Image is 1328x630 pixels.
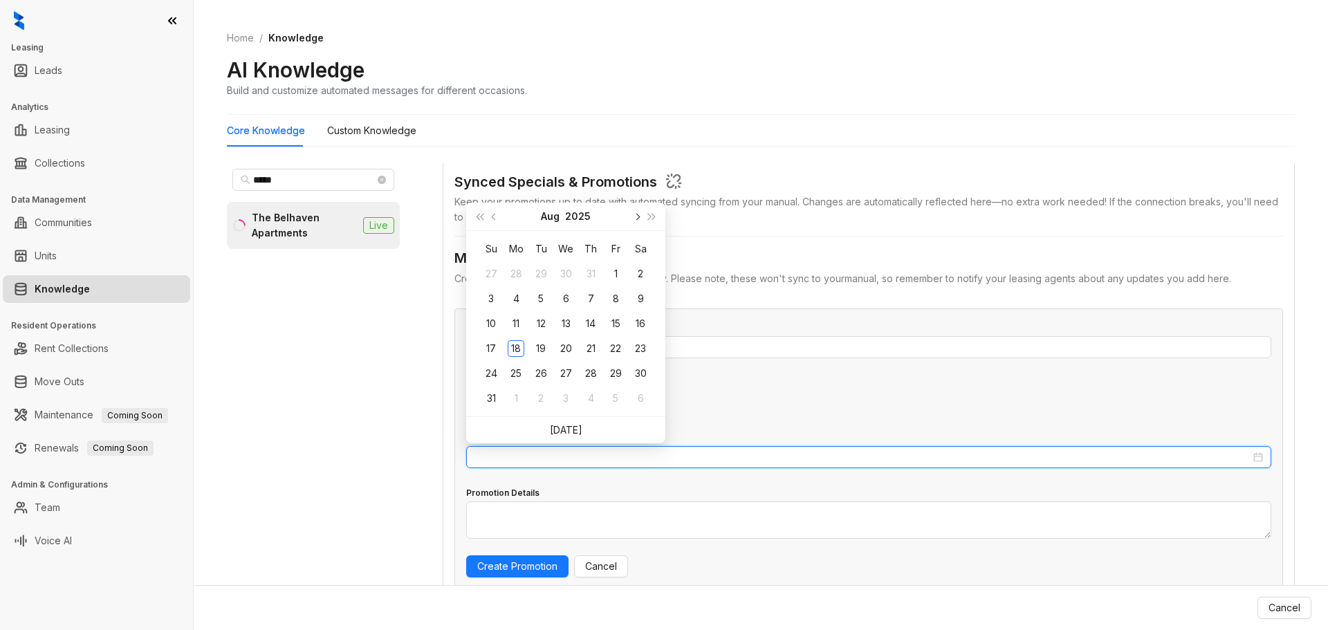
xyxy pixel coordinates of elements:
td: 2025-08-14 [578,311,603,336]
a: Rent Collections [35,335,109,362]
div: 23 [632,340,649,357]
td: 2025-08-11 [504,311,528,336]
span: Coming Soon [102,408,168,423]
td: 2025-09-02 [528,386,553,411]
div: 1 [508,390,524,407]
li: Leads [3,57,190,84]
div: 6 [557,290,574,307]
a: Collections [35,149,85,177]
div: 24 [483,365,499,382]
div: 20 [557,340,574,357]
div: 6 [632,390,649,407]
button: Cancel [574,555,628,577]
h3: Resident Operations [11,319,193,332]
td: 2025-08-31 [479,386,504,411]
div: 14 [582,315,599,332]
div: Create promotions for this community manually. Please note, these won't sync to your manual , so ... [454,271,1283,286]
div: Custom Knowledge [327,123,416,138]
div: 5 [533,290,549,307]
div: 5 [607,390,624,407]
li: / [259,30,263,46]
td: 2025-08-17 [479,336,504,361]
div: 12 [533,315,549,332]
td: 2025-08-21 [578,336,603,361]
div: 17 [483,340,499,357]
th: Mo [504,237,528,261]
div: 8 [607,290,624,307]
li: Team [3,494,190,521]
div: 27 [483,266,499,282]
td: 2025-08-15 [603,311,628,336]
div: 2 [632,266,649,282]
img: logo [14,11,24,30]
td: 2025-08-23 [628,336,653,361]
a: Knowledge [35,275,90,303]
h3: Admin & Configurations [11,479,193,491]
td: 2025-08-19 [528,336,553,361]
div: Keep your promotions up to date with automated syncing from your manual . Changes are automatical... [454,194,1283,225]
li: Maintenance [3,401,190,429]
li: Knowledge [3,275,190,303]
span: search [241,175,250,185]
li: Rent Collections [3,335,190,362]
div: 29 [607,365,624,382]
div: Promotion Details [466,487,539,500]
li: Communities [3,209,190,237]
th: Sa [628,237,653,261]
span: Knowledge [268,32,324,44]
td: 2025-08-12 [528,311,553,336]
td: 2025-09-04 [578,386,603,411]
div: 31 [582,266,599,282]
button: Create Promotion [466,555,569,577]
span: close-circle [378,176,386,184]
a: Units [35,242,57,270]
button: month panel [541,203,560,230]
h3: Leasing [11,41,193,54]
td: 2025-08-29 [603,361,628,386]
span: Live [363,217,394,234]
th: Su [479,237,504,261]
td: 2025-08-22 [603,336,628,361]
td: 2025-08-02 [628,261,653,286]
th: We [553,237,578,261]
a: Home [224,30,257,46]
div: 3 [483,290,499,307]
th: Fr [603,237,628,261]
td: 2025-09-06 [628,386,653,411]
li: Units [3,242,190,270]
button: prev-year [487,203,502,230]
div: 22 [607,340,624,357]
td: 2025-08-01 [603,261,628,286]
button: super-next-year [645,203,660,230]
button: next-year [629,203,644,230]
h3: Data Management [11,194,193,206]
div: 13 [557,315,574,332]
a: Leads [35,57,62,84]
div: 2 [533,390,549,407]
div: 4 [508,290,524,307]
div: 16 [632,315,649,332]
div: 18 [508,340,524,357]
td: 2025-07-28 [504,261,528,286]
a: Voice AI [35,527,72,555]
div: 1 [607,266,624,282]
button: super-prev-year [472,203,487,230]
td: 2025-08-09 [628,286,653,311]
td: 2025-08-30 [628,361,653,386]
td: 2025-08-03 [479,286,504,311]
td: 2025-08-04 [504,286,528,311]
td: 2025-07-31 [578,261,603,286]
div: 29 [533,266,549,282]
td: 2025-08-20 [553,336,578,361]
td: 2025-09-03 [553,386,578,411]
div: Build and customize automated messages for different occasions. [227,83,527,98]
td: 2025-08-24 [479,361,504,386]
td: 2025-08-08 [603,286,628,311]
div: 28 [582,365,599,382]
th: Tu [528,237,553,261]
a: Team [35,494,60,521]
div: Synced Specials & Promotions [454,172,657,194]
div: 31 [483,390,499,407]
div: Manual Specials & Promotions [454,248,1283,270]
th: Th [578,237,603,261]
